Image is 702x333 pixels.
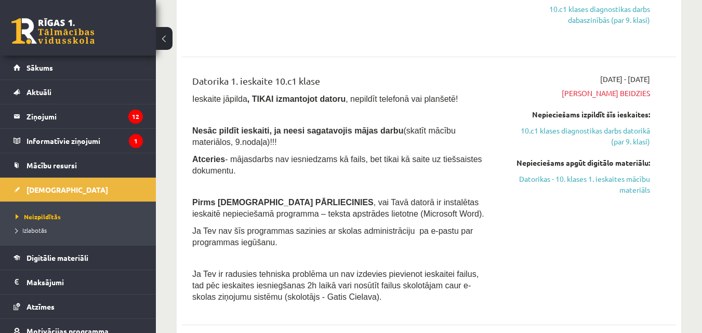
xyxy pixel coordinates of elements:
span: - mājasdarbs nav iesniedzams kā fails, bet tikai kā saite uz tiešsaistes dokumentu. [192,155,482,175]
i: 12 [128,110,143,124]
legend: Maksājumi [27,270,143,294]
span: [DATE] - [DATE] [600,74,650,85]
span: Mācību resursi [27,161,77,170]
legend: Informatīvie ziņojumi [27,129,143,153]
span: Izlabotās [16,226,47,234]
span: (skatīt mācību materiālos, 9.nodaļa)!!! [192,126,456,146]
a: Digitālie materiāli [14,246,143,270]
a: [DEMOGRAPHIC_DATA] [14,178,143,202]
span: Ja Tev nav šīs programmas sazinies ar skolas administrāciju pa e-pastu par programmas iegūšanu. [192,227,473,247]
a: Maksājumi [14,270,143,294]
legend: Ziņojumi [27,104,143,128]
i: 1 [129,134,143,148]
span: Nesāc pildīt ieskaiti, ja neesi sagatavojis mājas darbu [192,126,403,135]
span: Ieskaite jāpilda , nepildīt telefonā vai planšetē! [192,95,458,103]
span: Sākums [27,63,53,72]
a: Sākums [14,56,143,79]
span: [PERSON_NAME] beidzies [508,88,650,99]
a: 10.c1 klases diagnostikas darbs datorikā (par 9. klasi) [508,125,650,147]
span: Atzīmes [27,302,55,311]
span: Digitālie materiāli [27,253,88,262]
a: Datorikas - 10. klases 1. ieskaites mācību materiāls [508,174,650,195]
div: Nepieciešams apgūt digitālo materiālu: [508,157,650,168]
a: Mācību resursi [14,153,143,177]
div: Datorika 1. ieskaite 10.c1 klase [192,74,492,93]
a: Ziņojumi12 [14,104,143,128]
a: Aktuāli [14,80,143,104]
div: Nepieciešams izpildīt šīs ieskaites: [508,109,650,120]
span: Ja Tev ir radusies tehniska problēma un nav izdevies pievienot ieskaitei failus, tad pēc ieskaite... [192,270,479,301]
span: Pirms [DEMOGRAPHIC_DATA] PĀRLIECINIES [192,198,374,207]
a: Informatīvie ziņojumi1 [14,129,143,153]
span: Aktuāli [27,87,51,97]
a: Atzīmes [14,295,143,318]
a: Rīgas 1. Tālmācības vidusskola [11,18,95,44]
a: 10.c1 klases diagnostikas darbs dabaszinībās (par 9. klasi) [508,4,650,25]
b: , TIKAI izmantojot datoru [247,95,346,103]
a: Neizpildītās [16,212,145,221]
span: [DEMOGRAPHIC_DATA] [27,185,108,194]
a: Izlabotās [16,225,145,235]
span: Neizpildītās [16,212,61,221]
span: , vai Tavā datorā ir instalētas ieskaitē nepieciešamā programma – teksta apstrādes lietotne (Micr... [192,198,484,218]
b: Atceries [192,155,225,164]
